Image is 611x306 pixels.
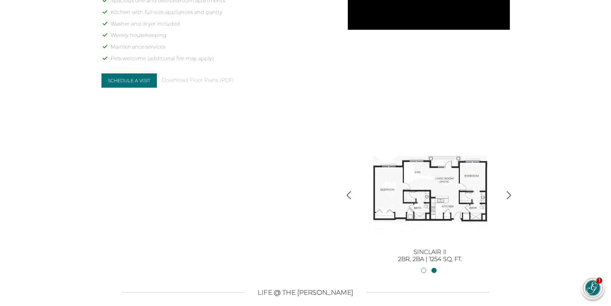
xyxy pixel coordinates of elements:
[504,191,513,200] img: Show next
[111,44,335,55] li: Maintenance services
[345,191,353,201] button: Show previous
[357,249,503,263] h3: Sinclair II 2BR, 2BA | 1254 sq. ft.
[258,289,353,296] h2: LIFE @ THE [PERSON_NAME]
[345,191,353,200] img: Show previous
[111,32,335,44] li: Weekly housekeeping
[111,55,335,67] li: Pets welcome (additional fee may apply)
[372,130,488,247] img: Glen_IL-Sinclair-11-1254sf.jpg
[101,73,157,88] a: Schedule a Visit
[111,9,335,21] li: Kitchen with full-size appliances and pantry
[111,21,335,32] li: Washer and dryer included
[162,77,234,84] a: Download Floor Plans (PDF)
[583,279,602,297] img: avatar
[504,191,513,201] button: Show next
[596,278,602,283] div: 1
